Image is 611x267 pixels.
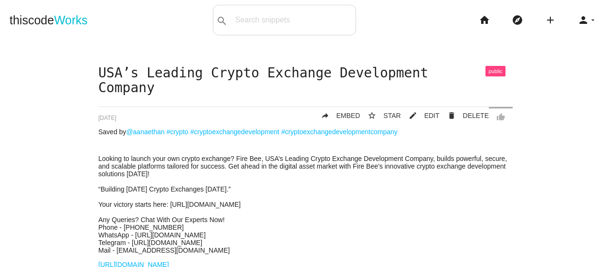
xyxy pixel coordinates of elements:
a: #crypto [167,128,189,136]
i: delete [447,107,456,124]
a: @aanaethan [126,128,164,136]
span: [DATE] [98,115,116,121]
i: explore [512,5,523,35]
h1: USA’s Leading Crypto Exchange Development Company [98,66,513,96]
i: mode_edit [409,107,417,124]
input: Search snippets [231,10,356,30]
i: search [216,6,228,36]
button: star_borderSTAR [360,107,400,124]
span: STAR [383,112,400,119]
span: EMBED [337,112,360,119]
i: arrow_drop_down [589,5,597,35]
i: add [545,5,556,35]
p: Saved by [98,128,513,136]
a: #cryptoexchangedevelopmentcompany [281,128,398,136]
a: replyEMBED [313,107,360,124]
a: #cryptoexchangedevelopment [190,128,279,136]
span: EDIT [424,112,440,119]
span: Works [54,13,87,27]
i: star_border [368,107,376,124]
button: search [213,5,231,35]
i: reply [321,107,329,124]
a: Delete Post [440,107,489,124]
p: Looking to launch your own crypto exchange? Fire Bee, USA’s Leading Crypto Exchange Development C... [98,155,513,254]
span: DELETE [463,112,489,119]
i: home [479,5,490,35]
a: mode_editEDIT [401,107,440,124]
i: person [578,5,589,35]
a: thiscodeWorks [10,5,88,35]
